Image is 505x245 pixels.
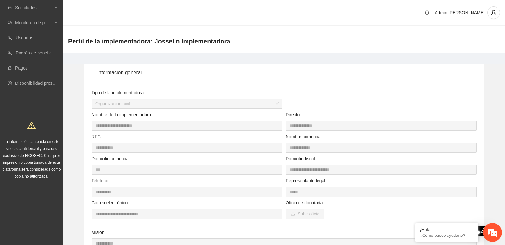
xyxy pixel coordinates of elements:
[488,10,500,15] span: user
[8,20,12,25] span: eye
[286,211,324,216] span: uploadSubir oficio
[286,177,325,184] label: Representante legal
[37,84,87,148] span: Estamos en línea.
[92,177,108,184] label: Teléfono
[286,199,323,206] label: Oficio de donataria
[33,32,106,40] div: Chatee con nosotros ahora
[435,10,485,15] span: Admin [PERSON_NAME]
[95,99,279,108] span: Organizacion civil
[92,133,101,140] label: RFC
[3,140,61,179] span: La información contenida en este sitio es confidencial y para uso exclusivo de FICOSEC. Cualquier...
[92,64,477,82] div: 1. Información general
[15,1,52,14] span: Solicitudes
[8,5,12,10] span: inbox
[286,155,315,162] label: Domicilio fiscal
[92,155,130,162] label: Domicilio comercial
[15,66,28,71] a: Pagos
[92,111,151,118] label: Nombre de la implementadora
[422,8,432,18] button: bell
[68,36,230,46] span: Perfil de la implementadora: Josselin Implementadora
[286,133,322,140] label: Nombre comercial
[16,35,33,40] a: Usuarios
[487,6,500,19] button: user
[420,233,473,238] p: ¿Cómo puedo ayudarte?
[420,227,473,232] div: ¡Hola!
[286,209,324,219] button: uploadSubir oficio
[16,50,62,55] a: Padrón de beneficiarios
[92,89,144,96] label: Tipo de la implementadora
[104,3,119,18] div: Minimizar ventana de chat en vivo
[15,16,52,29] span: Monitoreo de proyectos
[27,121,36,129] span: warning
[15,81,69,86] a: Disponibilidad presupuestal
[422,10,432,15] span: bell
[3,172,120,194] textarea: Escriba su mensaje y pulse “Intro”
[286,111,301,118] label: Director
[92,199,128,206] label: Correo electrónico
[92,229,104,236] label: Misión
